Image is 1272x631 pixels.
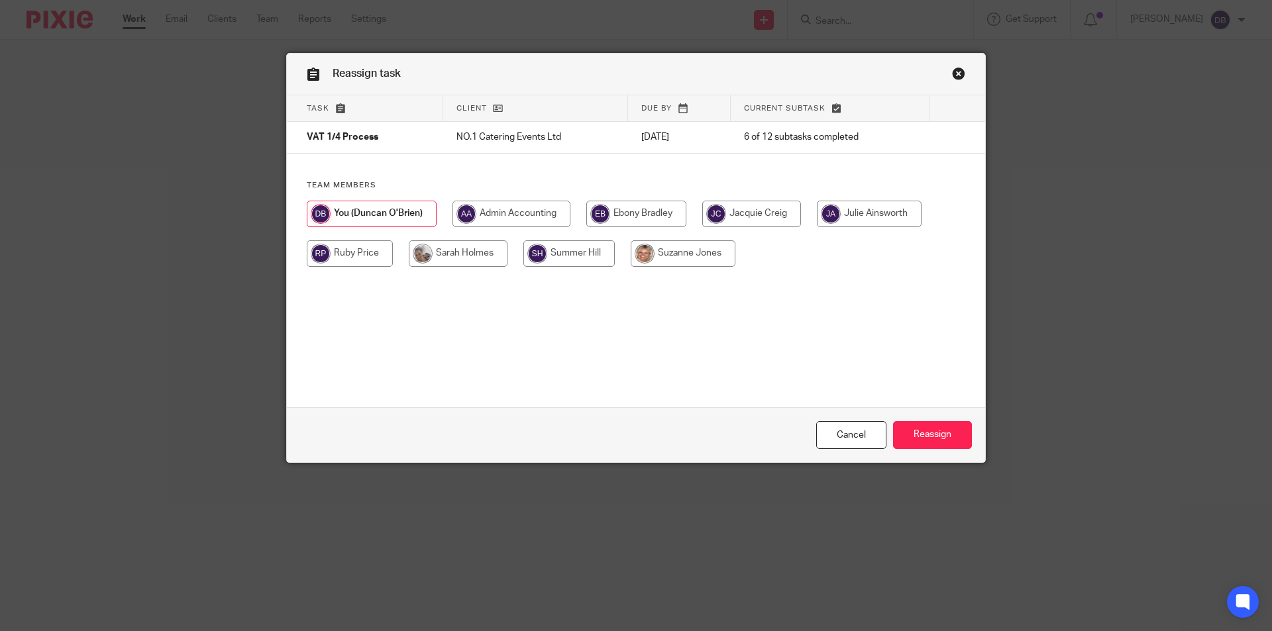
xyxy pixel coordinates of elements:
span: Due by [641,105,672,112]
span: VAT 1/4 Process [307,133,378,142]
input: Reassign [893,421,972,450]
span: Reassign task [333,68,401,79]
span: Task [307,105,329,112]
td: 6 of 12 subtasks completed [731,122,929,154]
p: NO.1 Catering Events Ltd [456,130,615,144]
a: Close this dialog window [952,67,965,85]
a: Close this dialog window [816,421,886,450]
span: Client [456,105,487,112]
h4: Team members [307,180,965,191]
span: Current subtask [744,105,825,112]
p: [DATE] [641,130,717,144]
